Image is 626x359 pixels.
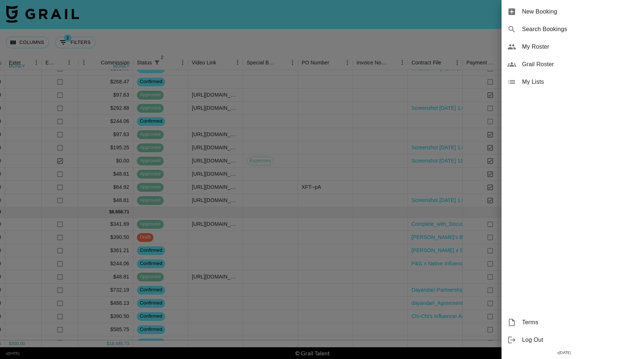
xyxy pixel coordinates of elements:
[502,314,626,331] div: Terms
[502,56,626,73] div: Grail Roster
[522,7,620,16] span: New Booking
[502,38,626,56] div: My Roster
[522,78,620,86] span: My Lists
[522,336,620,344] span: Log Out
[522,25,620,34] span: Search Bookings
[502,349,626,356] div: v [DATE]
[522,318,620,327] span: Terms
[502,331,626,349] div: Log Out
[522,60,620,69] span: Grail Roster
[502,3,626,20] div: New Booking
[522,42,620,51] span: My Roster
[502,20,626,38] div: Search Bookings
[502,73,626,91] div: My Lists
